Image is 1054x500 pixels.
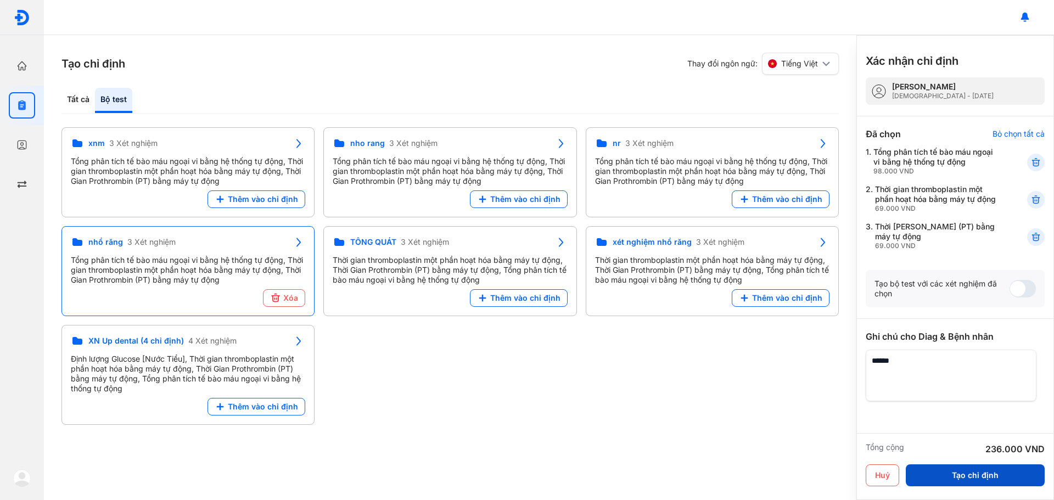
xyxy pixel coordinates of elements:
div: Tổng phân tích tế bào máu ngoại vi bằng hệ thống tự động [873,147,1000,176]
div: Thay đổi ngôn ngữ: [687,53,839,75]
div: [DEMOGRAPHIC_DATA] - [DATE] [892,92,994,100]
div: 69.000 VND [875,204,1000,213]
div: Tổng phân tích tế bào máu ngoại vi bằng hệ thống tự động, Thời gian thromboplastin một phần hoạt ... [333,156,567,186]
span: Thêm vào chỉ định [490,293,560,303]
span: 3 Xét nghiệm [696,237,744,247]
button: Xóa [263,289,305,307]
button: Thêm vào chỉ định [470,289,568,307]
div: 2. [866,184,1000,213]
span: Thêm vào chỉ định [752,293,822,303]
div: Bỏ chọn tất cả [993,129,1045,139]
div: [PERSON_NAME] [892,82,994,92]
div: Tổng phân tích tế bào máu ngoại vi bằng hệ thống tự động, Thời gian thromboplastin một phần hoạt ... [595,156,829,186]
button: Thêm vào chỉ định [732,289,829,307]
span: Xóa [283,293,298,303]
span: 4 Xét nghiệm [188,336,237,346]
span: TỔNG QUÁT [350,237,396,247]
span: 3 Xét nghiệm [401,237,449,247]
div: 1. [866,147,1000,176]
span: Thêm vào chỉ định [490,194,560,204]
span: xét nghiệm nhổ răng [613,237,692,247]
span: nho rang [350,138,385,148]
span: nr [613,138,621,148]
div: Tổng phân tích tế bào máu ngoại vi bằng hệ thống tự động, Thời gian thromboplastin một phần hoạt ... [71,156,305,186]
span: XN Up dental (4 chỉ định) [88,336,184,346]
div: Đã chọn [866,127,901,141]
span: nhổ răng [88,237,123,247]
button: Tạo chỉ định [906,464,1045,486]
span: 3 Xét nghiệm [625,138,674,148]
span: xnm [88,138,105,148]
span: Thêm vào chỉ định [228,194,298,204]
span: 3 Xét nghiệm [389,138,438,148]
div: Thời gian thromboplastin một phần hoạt hóa bằng máy tự động, Thời Gian Prothrombin (PT) bằng máy ... [333,255,567,285]
img: logo [14,9,30,26]
button: Thêm vào chỉ định [208,190,305,208]
span: 3 Xét nghiệm [127,237,176,247]
div: Ghi chú cho Diag & Bệnh nhân [866,330,1045,343]
button: Thêm vào chỉ định [470,190,568,208]
span: Thêm vào chỉ định [228,402,298,412]
span: Thêm vào chỉ định [752,194,822,204]
button: Thêm vào chỉ định [732,190,829,208]
div: Tổng cộng [866,442,904,456]
div: Bộ test [95,88,132,113]
div: 236.000 VND [985,442,1045,456]
div: Tổng phân tích tế bào máu ngoại vi bằng hệ thống tự động, Thời gian thromboplastin một phần hoạt ... [71,255,305,285]
div: 3. [866,222,1000,250]
div: Định lượng Glucose [Nước Tiểu], Thời gian thromboplastin một phần hoạt hóa bằng máy tự động, Thời... [71,354,305,394]
button: Huỷ [866,464,899,486]
div: 69.000 VND [875,241,1000,250]
div: Thời gian thromboplastin một phần hoạt hóa bằng máy tự động [875,184,1000,213]
div: Tất cả [61,88,95,113]
span: 3 Xét nghiệm [109,138,158,148]
div: Thời gian thromboplastin một phần hoạt hóa bằng máy tự động, Thời Gian Prothrombin (PT) bằng máy ... [595,255,829,285]
div: Thời [PERSON_NAME] (PT) bằng máy tự động [875,222,1000,250]
h3: Tạo chỉ định [61,56,125,71]
div: Tạo bộ test với các xét nghiệm đã chọn [874,279,1010,299]
img: logo [13,469,31,487]
h3: Xác nhận chỉ định [866,53,958,69]
span: Tiếng Việt [781,59,818,69]
div: 98.000 VND [873,167,1000,176]
button: Thêm vào chỉ định [208,398,305,415]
